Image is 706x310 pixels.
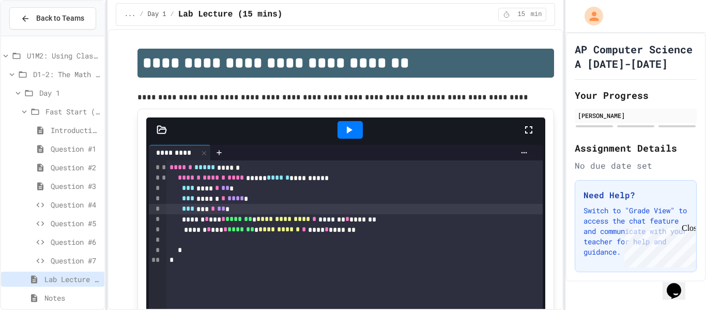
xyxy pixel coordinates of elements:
h3: Need Help? [584,189,688,201]
span: / [171,10,174,19]
span: Notes [44,292,100,303]
h2: Your Progress [575,88,697,102]
span: Question #1 [51,143,100,154]
span: Lab Lecture (15 mins) [44,274,100,285]
span: Introduction [51,125,100,136]
div: My Account [574,4,606,28]
span: U1M2: Using Classes and Objects [27,50,100,61]
span: Question #4 [51,199,100,210]
span: Question #6 [51,237,100,247]
div: [PERSON_NAME] [578,111,694,120]
span: / [140,10,143,19]
span: Day 1 [39,87,100,98]
span: Question #3 [51,181,100,191]
span: Back to Teams [36,13,84,24]
span: Lab Lecture (15 mins) [178,8,283,21]
span: ... [125,10,136,19]
span: Day 1 [148,10,166,19]
button: Back to Teams [9,7,96,29]
h2: Assignment Details [575,141,697,155]
span: Question #2 [51,162,100,173]
div: No due date set [575,159,697,172]
h1: AP Computer Science A [DATE]-[DATE] [575,42,697,71]
span: Fast Start (15 mins) [45,106,100,117]
iframe: chat widget [620,224,696,268]
span: 15 [513,10,530,19]
span: min [531,10,542,19]
span: D1-2: The Math Class [33,69,100,80]
div: Chat with us now!Close [4,4,71,66]
p: Switch to "Grade View" to access the chat feature and communicate with your teacher for help and ... [584,205,688,257]
span: Question #7 [51,255,100,266]
span: Question #5 [51,218,100,229]
iframe: chat widget [663,269,696,300]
